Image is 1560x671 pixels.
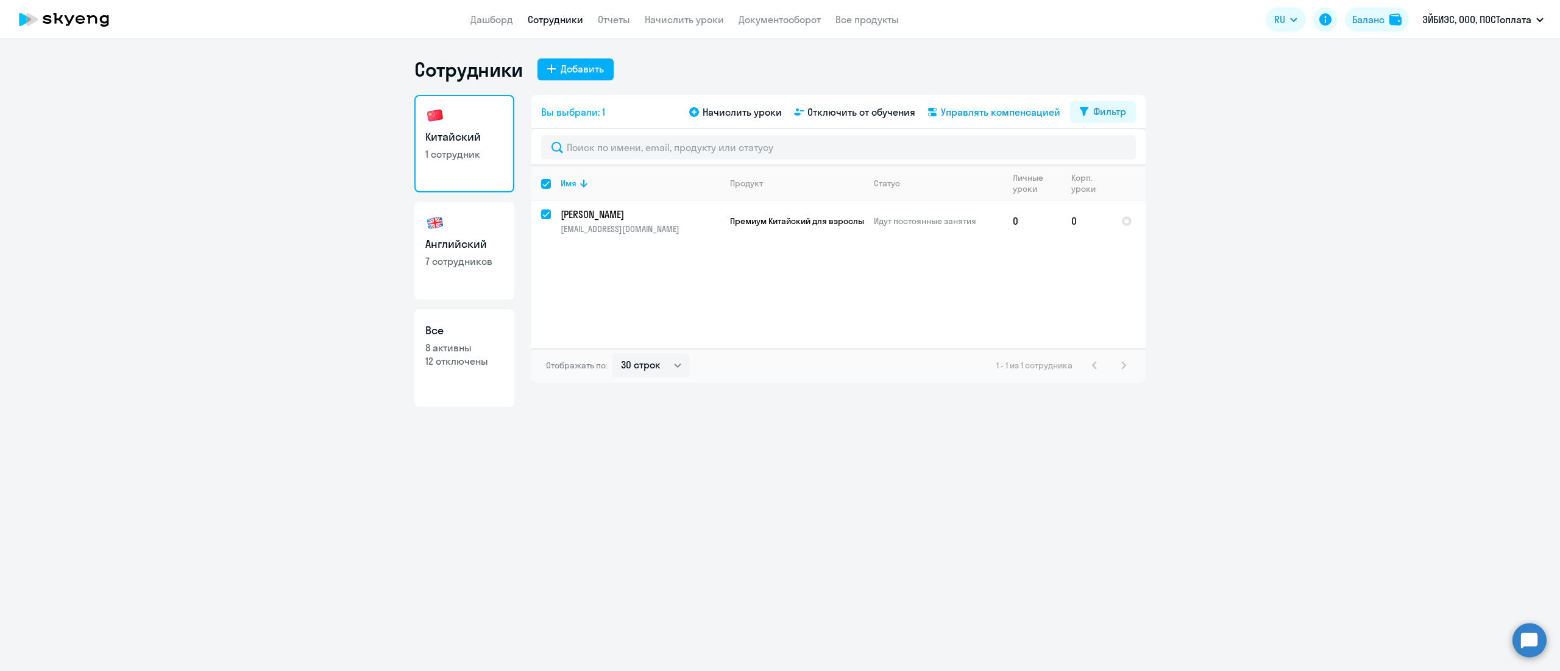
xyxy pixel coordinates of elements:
div: Корп. уроки [1071,172,1111,194]
h3: Все [425,323,503,339]
button: Балансbalance [1345,7,1409,32]
td: 0 [1062,201,1111,241]
p: [PERSON_NAME] [561,208,720,221]
span: Отключить от обучения [807,105,915,119]
p: [EMAIL_ADDRESS][DOMAIN_NAME] [561,223,720,234]
div: Продукт [730,178,763,189]
a: Отчеты [598,13,630,26]
p: 8 активны [425,341,503,354]
div: Личные уроки [1013,172,1052,194]
a: Все продукты [835,13,899,26]
div: Имя [561,178,576,189]
img: balance [1389,13,1402,26]
div: Продукт [730,178,863,189]
button: Фильтр [1070,101,1136,123]
a: Китайский1 сотрудник [414,95,514,192]
a: Документооборот [739,13,821,26]
div: Статус [874,178,1002,189]
p: ЭЙБИЭС, ООО, ПОСТоплата [1422,12,1531,27]
a: Дашборд [470,13,513,26]
a: Сотрудники [528,13,583,26]
img: chinese [425,106,445,125]
div: Имя [561,178,720,189]
button: Добавить [537,58,614,80]
span: Начислить уроки [703,105,782,119]
span: Вы выбрали: 1 [541,105,605,119]
div: Корп. уроки [1071,172,1102,194]
a: Начислить уроки [645,13,724,26]
span: RU [1274,12,1285,27]
a: Английский7 сотрудников [414,202,514,300]
h1: Сотрудники [414,57,523,82]
div: Личные уроки [1013,172,1061,194]
span: Премиум Китайский для взрослых [730,216,868,227]
div: Добавить [561,61,604,76]
span: 1 - 1 из 1 сотрудника [996,360,1072,371]
div: Фильтр [1093,104,1126,119]
img: english [425,213,445,233]
span: Управлять компенсацией [941,105,1060,119]
p: 1 сотрудник [425,147,503,161]
button: RU [1266,7,1306,32]
div: Статус [874,178,900,189]
td: 0 [1003,201,1062,241]
h3: Китайский [425,129,503,145]
div: Баланс [1352,12,1384,27]
a: Все8 активны12 отключены [414,309,514,407]
p: 7 сотрудников [425,255,503,268]
p: Идут постоянные занятия [874,216,1002,227]
p: 12 отключены [425,354,503,368]
button: ЭЙБИЭС, ООО, ПОСТоплата [1416,5,1550,34]
a: [PERSON_NAME][EMAIL_ADDRESS][DOMAIN_NAME] [561,208,720,234]
span: Отображать по: [546,360,608,371]
h3: Английский [425,236,503,252]
input: Поиск по имени, email, продукту или статусу [541,135,1136,160]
